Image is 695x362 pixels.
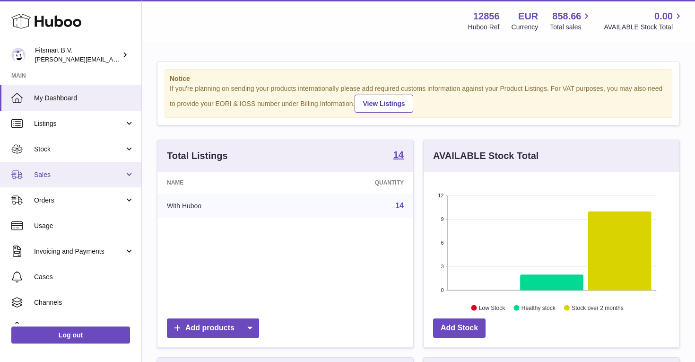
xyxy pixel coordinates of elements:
[34,94,134,103] span: My Dashboard
[552,10,581,23] span: 858.66
[604,23,684,32] span: AVAILABLE Stock Total
[170,84,667,113] div: If you're planning on sending your products internationally please add required customs informati...
[355,95,413,113] a: View Listings
[34,298,134,307] span: Channels
[170,74,667,83] strong: Notice
[34,221,134,230] span: Usage
[292,172,413,194] th: Quantity
[157,172,292,194] th: Name
[34,273,134,282] span: Cases
[441,240,443,246] text: 6
[393,150,404,161] a: 14
[550,10,592,32] a: 858.66 Total sales
[512,23,539,32] div: Currency
[167,318,259,338] a: Add products
[654,10,673,23] span: 0.00
[157,194,292,218] td: With Huboo
[11,48,26,62] img: jonathan@leaderoo.com
[441,264,443,269] text: 3
[34,119,124,128] span: Listings
[479,304,505,311] text: Low Stock
[468,23,500,32] div: Huboo Ref
[395,202,404,210] a: 14
[441,287,443,293] text: 0
[433,318,486,338] a: Add Stock
[34,196,124,205] span: Orders
[34,145,124,154] span: Stock
[35,46,120,64] div: Fitsmart B.V.
[441,216,443,222] text: 9
[11,327,130,344] a: Log out
[550,23,592,32] span: Total sales
[35,55,190,63] span: [PERSON_NAME][EMAIL_ADDRESS][DOMAIN_NAME]
[167,150,228,162] h3: Total Listings
[393,150,404,159] strong: 14
[572,304,623,311] text: Stock over 2 months
[518,10,538,23] strong: EUR
[473,10,500,23] strong: 12856
[521,304,556,311] text: Healthy stock
[438,193,443,198] text: 12
[34,247,124,256] span: Invoicing and Payments
[34,324,134,333] span: Settings
[34,170,124,179] span: Sales
[604,10,684,32] a: 0.00 AVAILABLE Stock Total
[433,150,539,162] h3: AVAILABLE Stock Total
